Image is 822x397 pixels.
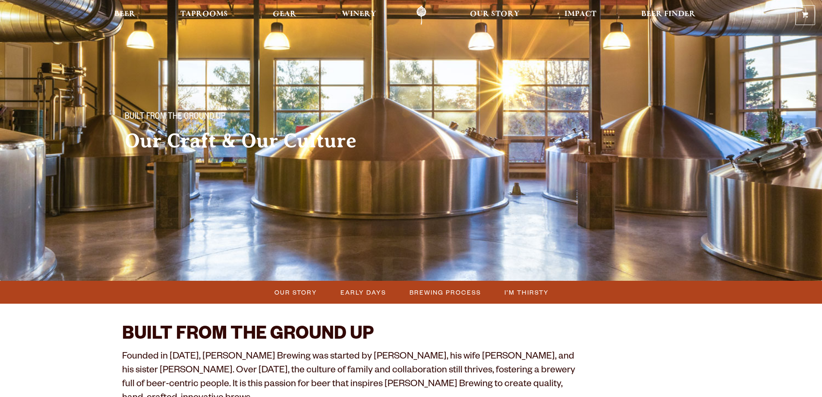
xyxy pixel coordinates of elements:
[114,11,135,18] span: Beer
[340,286,386,299] span: Early Days
[404,286,485,299] a: Brewing Process
[504,286,549,299] span: I’m Thirsty
[273,11,296,18] span: Gear
[125,112,225,123] span: Built From The Ground Up
[122,325,578,346] h2: BUILT FROM THE GROUND UP
[342,11,376,18] span: Winery
[499,286,553,299] a: I’m Thirsty
[180,11,228,18] span: Taprooms
[269,286,321,299] a: Our Story
[464,6,525,25] a: Our Story
[175,6,233,25] a: Taprooms
[274,286,317,299] span: Our Story
[636,6,701,25] a: Beer Finder
[470,11,520,18] span: Our Story
[336,6,382,25] a: Winery
[109,6,141,25] a: Beer
[335,286,391,299] a: Early Days
[267,6,302,25] a: Gear
[641,11,696,18] span: Beer Finder
[564,11,596,18] span: Impact
[559,6,602,25] a: Impact
[409,286,481,299] span: Brewing Process
[405,6,438,25] a: Odell Home
[125,130,394,152] h2: Our Craft & Our Culture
